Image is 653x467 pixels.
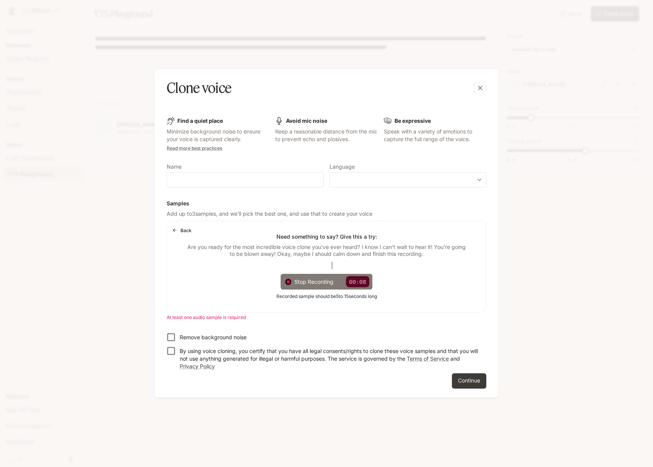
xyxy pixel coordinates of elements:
[167,78,231,98] h5: Clone voice
[407,355,449,362] a: Terms of Service
[384,128,486,143] p: Speak with a variety of emotions to capture the full range of the voice.
[167,128,269,143] p: Minimize background noise to ensure your voice is captured clearly.
[286,117,327,124] b: Avoid mic noise
[167,200,486,207] h6: Samples
[167,145,222,151] a: Read more best practices
[395,117,431,124] b: Be expressive
[167,314,486,321] p: At least one audio sample is required
[275,128,378,143] p: Keep a reasonable distance from the mic to prevent echo and plosives.
[170,224,195,236] button: Back
[330,164,355,169] p: Language
[346,276,369,287] p: 00:08
[180,363,215,369] a: Privacy Policy
[330,176,486,184] div: ​
[281,274,372,290] div: Stop Recording00:08
[276,233,377,241] p: Need something to say? Give this a try:
[452,373,486,389] button: Continue
[167,164,182,169] p: Name
[185,244,468,257] p: Are you ready for the most incredible voice clone you've ever heard? I know I can't wait to hear ...
[180,334,247,341] p: Remove background noise
[167,210,486,218] p: Add up to 3 samples, and we'll pick the best one, and use that to create your voice
[276,293,377,300] span: Recorded sample should be 5 to 15 seconds long
[177,117,223,124] b: Find a quiet place
[180,347,480,370] p: By using voice cloning, you certify that you have all legal consents/rights to clone these voice ...
[294,278,340,286] span: Stop Recording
